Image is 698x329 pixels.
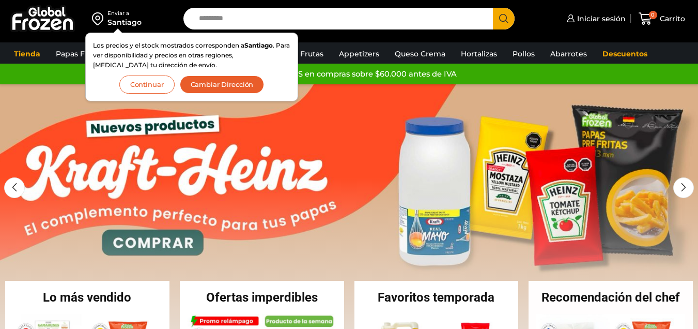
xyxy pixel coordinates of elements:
h2: Ofertas imperdibles [180,291,344,304]
span: Carrito [657,13,685,24]
a: Iniciar sesión [564,8,626,29]
div: Enviar a [107,10,142,17]
div: Previous slide [4,177,25,198]
button: Continuar [119,76,175,94]
a: Tienda [9,44,45,64]
a: Descuentos [597,44,653,64]
a: Queso Crema [390,44,451,64]
h2: Lo más vendido [5,291,169,304]
strong: Santiago [244,41,273,49]
a: Papas Fritas [51,44,106,64]
button: Cambiar Dirección [180,76,265,94]
span: 0 [649,11,657,19]
a: Appetizers [334,44,384,64]
button: Search button [493,8,515,29]
div: Santiago [107,17,142,27]
span: Iniciar sesión [575,13,626,24]
div: Next slide [673,177,694,198]
a: Abarrotes [545,44,592,64]
h2: Recomendación del chef [529,291,693,304]
h2: Favoritos temporada [354,291,519,304]
p: Los precios y el stock mostrados corresponden a . Para ver disponibilidad y precios en otras regi... [93,40,290,70]
a: Hortalizas [456,44,502,64]
img: address-field-icon.svg [92,10,107,27]
a: 0 Carrito [636,7,688,31]
a: Pollos [507,44,540,64]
